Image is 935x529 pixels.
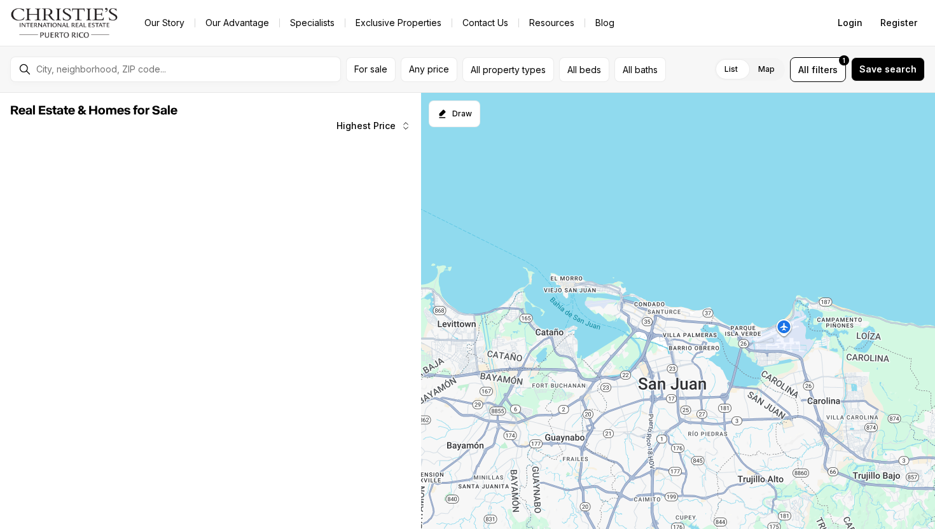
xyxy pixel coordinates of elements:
button: Highest Price [329,113,419,139]
a: Specialists [280,14,345,32]
span: Register [880,18,917,28]
button: All beds [559,57,609,82]
a: Our Story [134,14,195,32]
button: Save search [851,57,925,81]
span: 1 [843,55,845,65]
button: Any price [401,57,457,82]
span: Login [838,18,862,28]
button: Allfilters1 [790,57,846,82]
a: Our Advantage [195,14,279,32]
button: Contact Us [452,14,518,32]
img: logo [10,8,119,38]
span: filters [812,63,838,76]
span: For sale [354,64,387,74]
span: Highest Price [336,121,396,131]
label: List [714,58,748,81]
a: Blog [585,14,625,32]
button: Start drawing [429,100,480,127]
button: Register [873,10,925,36]
span: Save search [859,64,917,74]
span: Any price [409,64,449,74]
button: For sale [346,57,396,82]
a: Resources [519,14,585,32]
button: Login [830,10,870,36]
a: Exclusive Properties [345,14,452,32]
span: All [798,63,809,76]
button: All baths [614,57,666,82]
span: Real Estate & Homes for Sale [10,104,177,117]
label: Map [748,58,785,81]
button: All property types [462,57,554,82]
